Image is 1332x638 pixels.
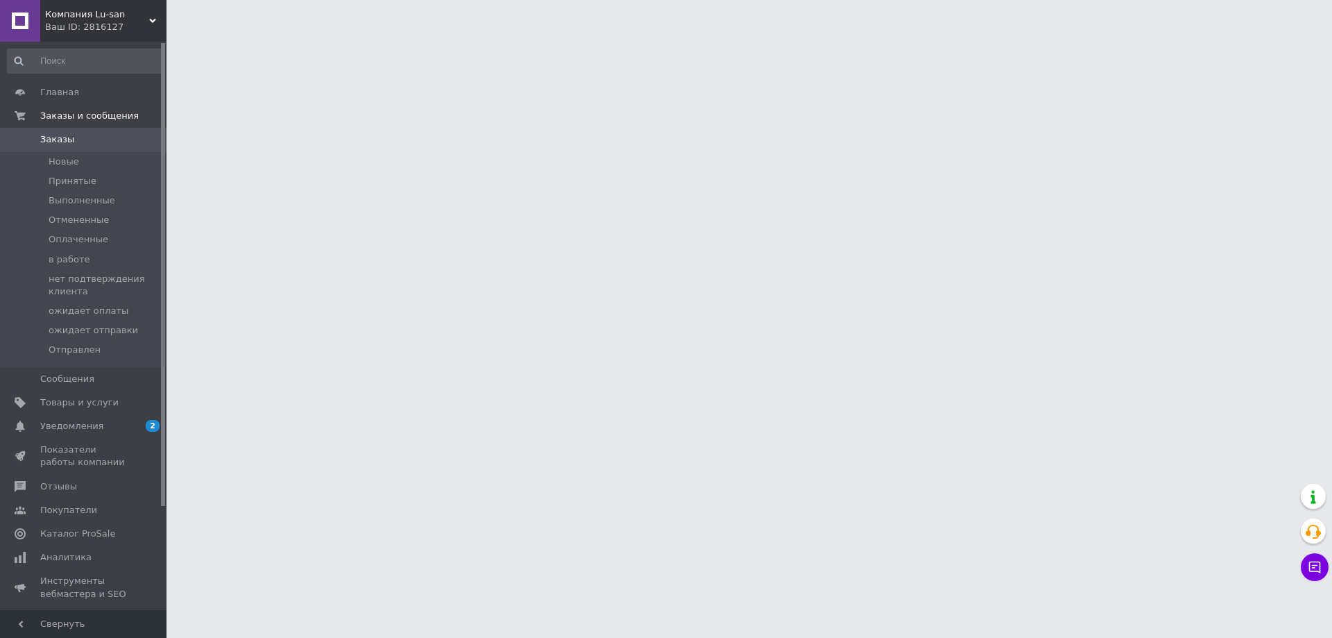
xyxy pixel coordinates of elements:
span: Отзывы [40,480,77,493]
span: Принятые [49,175,96,187]
span: ожидает отправки [49,324,138,337]
span: Отмененные [49,214,109,226]
span: Отправлен [49,344,101,356]
span: ожидает оплаты [49,305,128,317]
span: Аналитика [40,551,92,564]
span: Оплаченные [49,233,108,246]
span: Показатели работы компании [40,444,128,469]
div: Ваш ID: 2816127 [45,21,166,33]
span: Инструменты вебмастера и SEO [40,575,128,600]
button: Чат с покупателем [1301,553,1329,581]
span: Выполненные [49,194,115,207]
span: в работе [49,253,90,266]
span: Компания Lu-san [45,8,149,21]
span: Заказы [40,133,74,146]
span: нет подтверждения клиента [49,273,162,298]
span: Заказы и сообщения [40,110,139,122]
span: Покупатели [40,504,97,517]
span: Новые [49,156,79,168]
span: Каталог ProSale [40,528,115,540]
span: Сообщения [40,373,94,385]
span: 2 [146,420,160,432]
span: Главная [40,86,79,99]
span: Уведомления [40,420,103,433]
span: Товары и услуги [40,396,119,409]
input: Поиск [7,49,164,74]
